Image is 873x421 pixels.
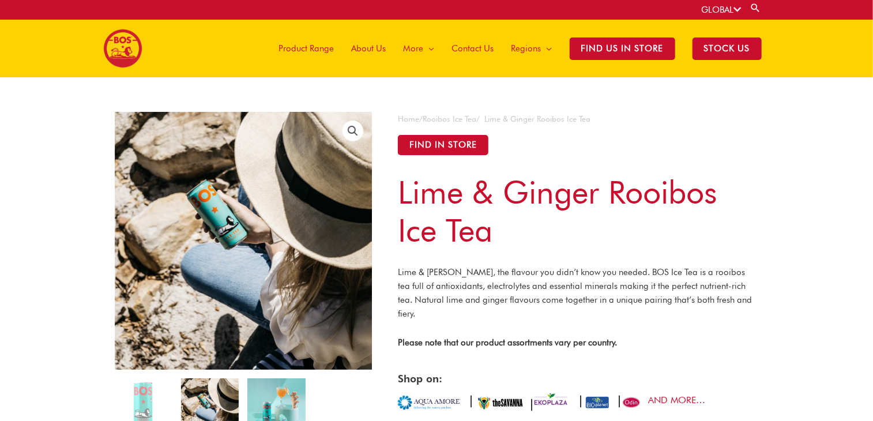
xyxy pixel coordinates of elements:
span: Product Range [279,31,334,66]
a: Rooibos Ice Tea [423,114,476,123]
a: STOCK US [684,20,770,77]
span: Find Us in Store [570,37,675,60]
span: STOCK US [693,37,762,60]
a: Product Range [270,20,343,77]
span: | [529,397,567,411]
a: Search button [750,2,762,13]
span: Shop on: [398,373,442,385]
a: AND MORE… [648,394,705,405]
nav: Site Navigation [262,20,770,77]
h1: Lime & Ginger Rooibos Ice Tea [398,173,759,249]
img: BOS logo finals-200px [103,29,142,68]
span: More [404,31,424,66]
nav: Breadcrumb [398,112,759,126]
p: Lime & [PERSON_NAME], the flavour you didn’t know you needed. BOS Ice Tea is a rooibos tea full o... [398,265,759,321]
span: | [616,393,622,407]
a: Home [398,114,419,123]
span: | [578,393,584,407]
a: GLOBAL [702,5,742,15]
span: About Us [352,31,386,66]
a: About Us [343,20,395,77]
span: | [468,393,474,407]
a: More [395,20,443,77]
a: Find Us in Store [561,20,684,77]
strong: Please note that our product assortments vary per country. [398,337,617,348]
a: View full-screen image gallery [343,121,363,141]
span: Regions [511,31,541,66]
a: Regions [503,20,561,77]
a: Contact Us [443,20,503,77]
button: Find in Store [398,135,488,155]
span: Contact Us [452,31,494,66]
